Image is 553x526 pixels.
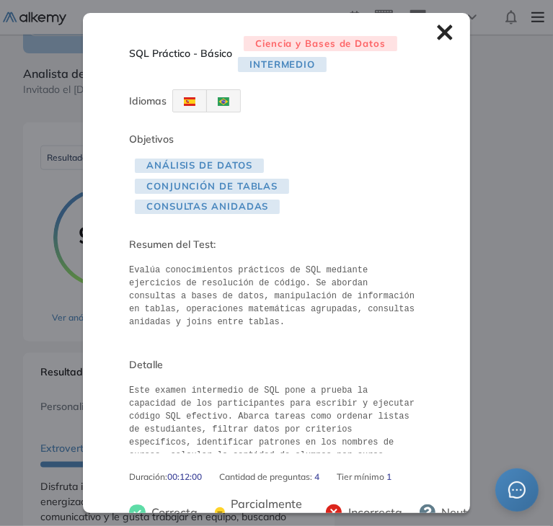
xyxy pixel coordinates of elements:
span: Tier mínimo [337,471,386,483]
span: Neutra [435,504,479,521]
span: Incorrecta [342,504,402,521]
span: Duración : [129,471,167,483]
span: 1 [386,471,391,483]
pre: Este examen intermedio de SQL pone a prueba la capacidad de los participantes para escribir y eje... [129,384,424,453]
span: Correcta [146,504,198,521]
span: Idiomas [129,94,167,107]
span: Cantidad de preguntas: [219,471,314,483]
span: Conjunción de Tablas [135,179,289,194]
span: Análisis de Datos [135,159,264,174]
span: Intermedio [238,57,327,72]
img: ESP [184,97,195,106]
img: BRA [218,97,229,106]
span: Resumen del Test: [129,237,424,252]
span: Detalle [129,357,424,373]
span: Consultas Anidadas [135,200,280,215]
span: Ciencia y Bases de Datos [244,36,397,51]
span: SQL Práctico - Básico [129,46,232,61]
pre: Evalúa conocimientos prácticos de SQL mediante ejercicios de resolución de código. Se abordan con... [129,264,424,329]
span: message [508,481,526,499]
span: Objetivos [129,133,174,146]
span: 4 [314,471,319,483]
span: 00:12:00 [167,471,202,483]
